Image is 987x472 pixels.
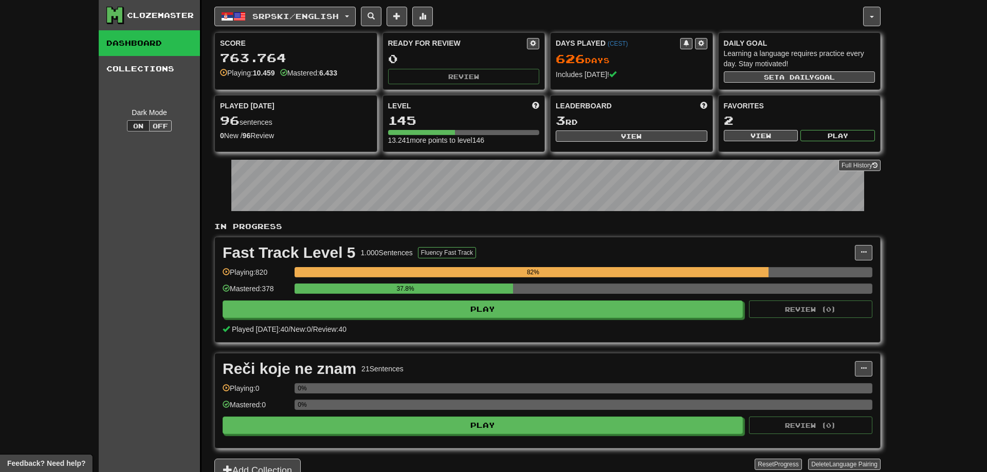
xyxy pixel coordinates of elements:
[298,284,513,294] div: 37.8%
[288,325,290,333] span: /
[214,7,356,26] button: Srpski/English
[724,130,798,141] button: View
[779,73,814,81] span: a daily
[388,38,527,48] div: Ready for Review
[361,364,404,374] div: 21 Sentences
[749,417,872,434] button: Review (0)
[724,48,875,69] div: Learning a language requires practice every day. Stay motivated!
[388,135,540,145] div: 13.241 more points to level 146
[253,69,275,77] strong: 10.459
[223,383,289,400] div: Playing: 0
[388,101,411,111] span: Level
[99,30,200,56] a: Dashboard
[106,107,192,118] div: Dark Mode
[755,459,801,470] button: ResetProgress
[724,71,875,83] button: Seta dailygoal
[749,300,872,318] button: Review (0)
[556,51,585,66] span: 626
[724,101,875,111] div: Favorites
[556,130,707,142] button: View
[220,131,224,140] strong: 0
[127,120,150,131] button: On
[388,114,540,127] div: 145
[388,69,540,84] button: Review
[556,69,707,80] div: Includes [DATE]!
[387,7,407,26] button: Add sentence to collection
[361,248,413,258] div: 1.000 Sentences
[298,267,768,277] div: 82%
[608,40,628,47] a: (CEST)
[724,38,875,48] div: Daily Goal
[388,52,540,65] div: 0
[252,12,339,21] span: Srpski / English
[724,114,875,127] div: 2
[220,113,240,127] span: 96
[223,245,356,260] div: Fast Track Level 5
[214,221,881,232] p: In Progress
[319,69,337,77] strong: 6.433
[290,325,311,333] span: New: 0
[280,68,337,78] div: Mastered:
[313,325,346,333] span: Review: 40
[7,458,85,468] span: Open feedback widget
[232,325,288,333] span: Played [DATE]: 40
[361,7,381,26] button: Search sentences
[220,51,372,64] div: 763.764
[800,130,875,141] button: Play
[127,10,194,21] div: Clozemaster
[556,101,612,111] span: Leaderboard
[532,101,539,111] span: Score more points to level up
[700,101,707,111] span: This week in points, UTC
[220,38,372,48] div: Score
[556,52,707,66] div: Day s
[220,101,275,111] span: Played [DATE]
[556,113,565,127] span: 3
[223,284,289,300] div: Mastered: 378
[774,461,799,468] span: Progress
[149,120,172,131] button: Off
[223,361,356,376] div: Reči koje ne znam
[838,160,881,171] a: Full History
[220,130,372,141] div: New / Review
[243,131,251,140] strong: 96
[418,247,476,258] button: Fluency Fast Track
[808,459,881,470] button: DeleteLanguage Pairing
[556,114,707,127] div: rd
[223,400,289,417] div: Mastered: 0
[412,7,433,26] button: More stats
[311,325,313,333] span: /
[829,461,878,468] span: Language Pairing
[223,300,743,318] button: Play
[220,68,275,78] div: Playing:
[223,267,289,284] div: Playing: 820
[556,38,680,48] div: Days Played
[223,417,743,434] button: Play
[99,56,200,82] a: Collections
[220,114,372,127] div: sentences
